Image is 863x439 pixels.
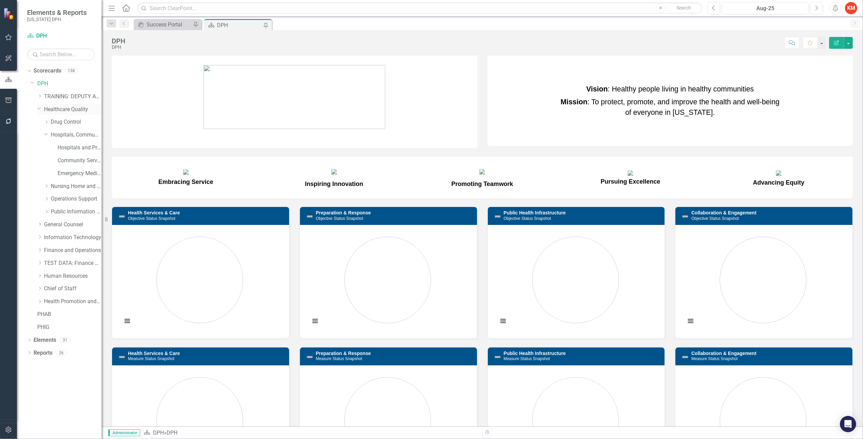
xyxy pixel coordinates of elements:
input: Search ClearPoint... [137,2,703,14]
button: KM [845,2,857,14]
a: DPH [27,32,95,40]
img: Not Defined [118,212,126,221]
a: TRAINING: DEPUTY AREA [44,93,102,101]
a: Health Services & Care [128,210,180,215]
a: Finance and Operations [44,247,102,254]
a: Collaboration & Engagement [691,210,756,215]
div: Chart. Highcharts interactive chart. [119,230,282,332]
a: Operations Support [51,195,102,203]
input: Search Below... [27,48,95,60]
small: Objective Status Snapshot [691,216,739,221]
a: General Counsel [44,221,102,229]
a: Elements [34,336,56,344]
img: Not Defined [306,353,314,361]
a: Health Services & Care [128,351,180,356]
button: View chart menu, Chart [123,316,132,326]
a: DPH [153,430,164,436]
span: Search [677,5,691,11]
img: Not Defined [681,212,689,221]
div: » [144,429,477,437]
img: Not Defined [681,353,689,361]
a: Hospitals, Community Services, and Emergency Management [51,131,102,139]
span: Promoting Teamwork [451,181,513,187]
a: Community Services [58,157,102,165]
small: Measure Status Snapshot [316,356,362,361]
img: mceclip12.png [628,170,633,176]
small: Measure Status Snapshot [128,356,174,361]
img: Not Defined [494,212,502,221]
button: View chart menu, Chart [310,316,320,326]
svg: Interactive chart [307,230,469,332]
a: PHIG [37,323,102,331]
div: DPH [112,37,125,45]
div: Open Intercom Messenger [840,416,856,432]
a: Success Portal [135,20,191,29]
a: PHAB [37,311,102,318]
a: Information Technology [44,234,102,242]
a: Collaboration & Engagement [691,351,756,356]
div: Chart. Highcharts interactive chart. [682,230,846,332]
div: Aug-25 [725,4,806,13]
div: DPH [167,430,177,436]
div: DPH [217,21,262,29]
svg: Interactive chart [682,230,844,332]
a: Human Resources [44,272,102,280]
a: Chief of Staff [44,285,102,293]
a: Emergency Medical Services [58,170,102,177]
a: Scorecards [34,67,61,75]
a: Public Health Infrastructure [504,351,566,356]
a: Drug Control [51,118,102,126]
img: mceclip13.png [776,170,781,176]
span: Advancing Equity [753,169,804,186]
a: Public Information and Regulatory Affairs [51,208,102,216]
span: Elements & Reports [27,8,87,17]
svg: Interactive chart [495,230,656,332]
span: : Healthy people living in healthy communities [586,85,754,93]
button: Search [667,3,701,13]
button: View chart menu, Chart [686,316,695,326]
button: Aug-25 [722,2,808,14]
img: mceclip11.png [479,169,485,174]
strong: Mission [561,98,587,106]
span: Administrator [108,430,140,436]
a: Reports [34,349,52,357]
a: Health Promotion and Services [44,298,102,306]
div: Chart. Highcharts interactive chart. [495,230,658,332]
div: 138 [65,68,78,74]
a: TEST DATA: Finance and Operations (Copy) [44,259,102,267]
a: Nursing Home and Medical Services [51,183,102,190]
div: DPH [112,45,125,50]
small: Objective Status Snapshot [504,216,551,221]
small: Objective Status Snapshot [316,216,363,221]
a: Public Health Infrastructure [504,210,566,215]
span: Pursuing Excellence [601,169,660,185]
div: 26 [56,350,67,356]
span: : To protect, promote, and improve the health and well-being of everyone in [US_STATE]. [561,98,780,116]
small: Objective Status Snapshot [128,216,175,221]
div: Success Portal [147,20,191,29]
img: Not Defined [306,212,314,221]
a: Hospitals and Professionals [58,144,102,152]
small: [US_STATE] DPH [27,17,87,22]
img: mceclip9.png [183,169,189,175]
small: Measure Status Snapshot [691,356,738,361]
img: mceclip10.png [331,169,337,174]
img: Not Defined [118,353,126,361]
strong: Vision [586,85,608,93]
div: 31 [60,337,70,343]
img: ClearPoint Strategy [3,7,15,19]
a: Preparation & Response [316,351,371,356]
div: Chart. Highcharts interactive chart. [307,230,470,332]
a: Preparation & Response [316,210,371,215]
small: Measure Status Snapshot [504,356,550,361]
img: Not Defined [494,353,502,361]
svg: Interactive chart [119,230,281,332]
a: Healthcare Quality [44,106,102,113]
span: Embracing Service [158,179,213,185]
a: DPH [37,80,102,88]
span: Inspiring Innovation [305,181,363,187]
button: View chart menu, Chart [498,316,508,326]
